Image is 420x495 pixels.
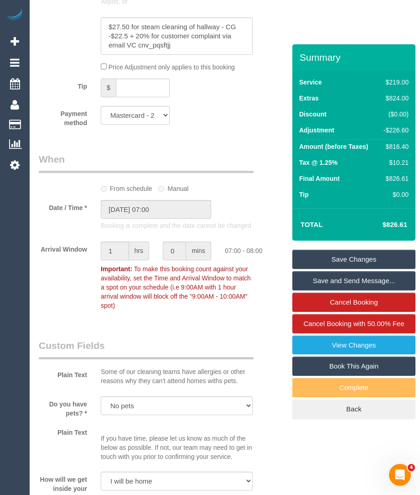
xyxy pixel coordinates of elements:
span: To make this booking count against your availability, set the Time and Arrival Window to match a ... [101,265,251,309]
div: $816.40 [380,142,409,151]
label: Plain Text [32,367,94,379]
span: Price Adjustment only applies to this booking [109,63,235,71]
label: Tip [32,79,94,91]
span: Cancel Booking with 50.00% Fee [304,320,404,327]
div: -$226.60 [380,126,409,135]
img: Automaid Logo [5,9,24,22]
label: From schedule [101,181,152,193]
a: Cancel Booking [292,293,415,312]
a: Save Changes [292,250,415,269]
span: mins [186,242,211,260]
label: Tip [299,190,309,199]
label: Final Amount [299,174,340,183]
div: $219.00 [380,78,409,87]
label: Date / Time * [32,200,94,212]
label: Amount (before Taxes) [299,142,368,151]
div: $10.21 [380,158,409,167]
label: Arrival Window [32,242,94,254]
div: ($0.00) [380,110,409,119]
p: Booking is complete and the date cannot be changed [101,221,253,230]
div: $826.61 [380,174,409,183]
a: Book This Again [292,357,415,376]
label: Manual [158,181,188,193]
input: DD/MM/YYYY HH:MM [101,200,211,219]
p: Some of our cleaning teams have allergies or other reasons why they can't attend homes withs pets. [101,367,253,385]
label: Discount [299,110,327,119]
label: Extras [299,94,319,103]
label: Adjustment [299,126,334,135]
a: Save and Send Message... [292,271,415,290]
span: 4 [408,464,415,471]
label: Payment method [32,106,94,127]
legend: When [39,153,254,173]
label: Tax @ 1.25% [299,158,337,167]
strong: Important: [101,265,132,273]
span: hrs [129,242,149,260]
input: From schedule [101,186,107,192]
a: Back [292,400,415,419]
a: View Changes [292,336,415,355]
h3: Summary [300,52,411,63]
label: Service [299,78,322,87]
div: $0.00 [380,190,409,199]
iframe: Intercom live chat [389,464,411,486]
strong: Total [301,221,323,228]
label: Plain Text [32,425,94,437]
label: Do you have pets? * [32,396,94,418]
h4: $826.61 [355,221,407,229]
p: If you have time, please let us know as much of the below as possible. If not, our team may need ... [101,425,253,461]
span: $ [101,79,116,97]
a: Cancel Booking with 50.00% Fee [292,314,415,333]
div: $824.00 [380,94,409,103]
div: 07:00 - 08:00 [218,242,280,255]
input: Manual [158,186,164,192]
legend: Custom Fields [39,339,254,359]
